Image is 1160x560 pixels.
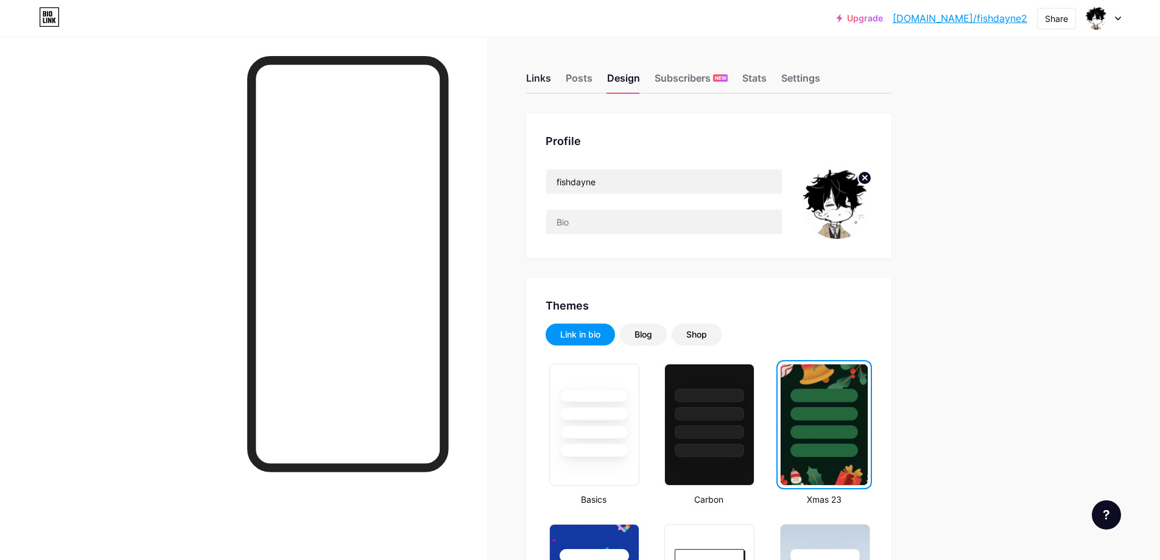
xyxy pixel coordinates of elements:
[546,169,782,194] input: Name
[742,71,767,93] div: Stats
[546,210,782,234] input: Bio
[634,328,652,341] div: Blog
[781,71,820,93] div: Settings
[1045,12,1068,25] div: Share
[546,133,872,149] div: Profile
[546,297,872,314] div: Themes
[546,493,641,506] div: Basics
[715,74,726,82] span: NEW
[607,71,640,93] div: Design
[526,71,551,93] div: Links
[560,328,600,341] div: Link in bio
[566,71,592,93] div: Posts
[661,493,756,506] div: Carbon
[1085,7,1108,30] img: Đinh Đức Phong
[837,13,883,23] a: Upgrade
[776,493,872,506] div: Xmas 23
[655,71,728,93] div: Subscribers
[686,328,707,341] div: Shop
[893,11,1027,26] a: [DOMAIN_NAME]/fishdayne2
[802,169,872,239] img: Đinh Đức Phong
